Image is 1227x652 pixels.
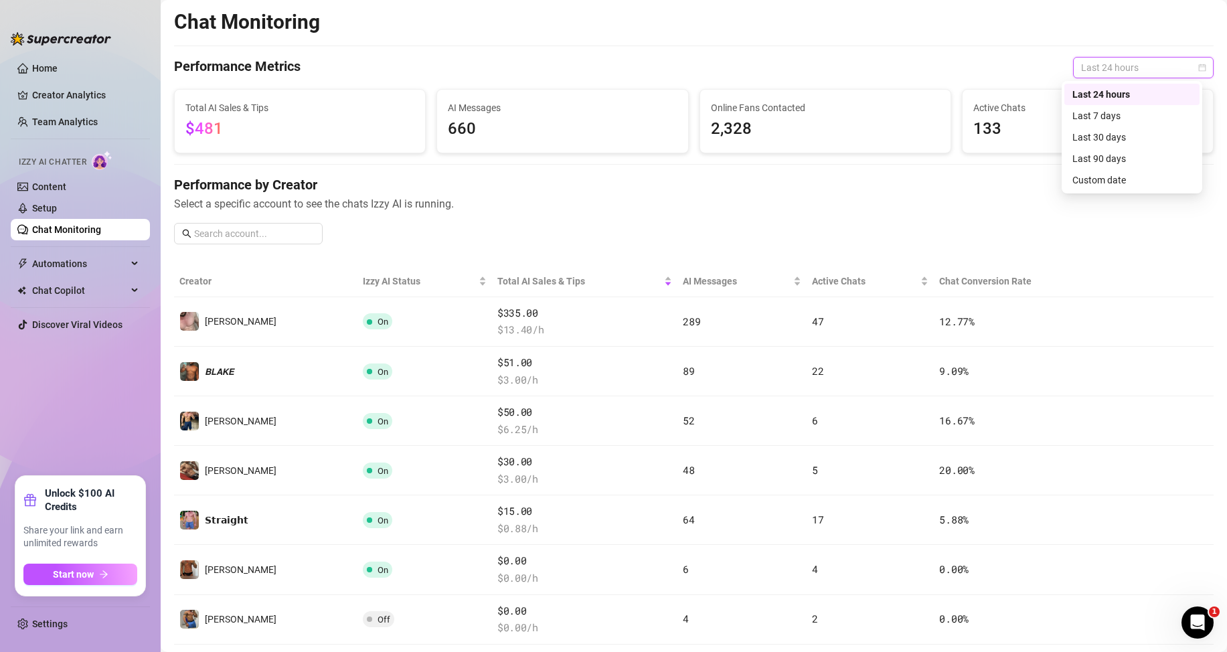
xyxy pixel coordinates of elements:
[99,570,108,579] span: arrow-right
[45,487,137,513] strong: Unlock $100 AI Credits
[683,463,694,477] span: 48
[32,319,122,330] a: Discover Viral Videos
[497,503,672,519] span: $15.00
[32,619,68,629] a: Settings
[497,422,672,438] span: $ 6.25 /h
[378,367,388,377] span: On
[174,266,357,297] th: Creator
[497,553,672,569] span: $0.00
[812,513,823,526] span: 17
[677,266,806,297] th: AI Messages
[205,416,276,426] span: [PERSON_NAME]
[683,414,694,427] span: 52
[1081,58,1206,78] span: Last 24 hours
[378,416,388,426] span: On
[939,612,969,625] span: 0.00 %
[1072,130,1192,145] div: Last 30 days
[939,414,974,427] span: 16.67 %
[497,305,672,321] span: $335.00
[23,493,37,507] span: gift
[497,454,672,470] span: $30.00
[683,562,689,576] span: 6
[205,465,276,476] span: [PERSON_NAME]
[174,175,1214,194] h4: Performance by Creator
[448,100,677,115] span: AI Messages
[1072,87,1192,102] div: Last 24 hours
[497,372,672,388] span: $ 3.00 /h
[205,564,276,575] span: [PERSON_NAME]
[174,9,320,35] h2: Chat Monitoring
[497,521,672,537] span: $ 0.88 /h
[683,274,790,289] span: AI Messages
[448,116,677,142] span: 660
[497,603,672,619] span: $0.00
[1064,169,1200,191] div: Custom date
[934,266,1109,297] th: Chat Conversion Rate
[683,513,694,526] span: 64
[17,258,28,269] span: thunderbolt
[205,614,276,625] span: [PERSON_NAME]
[17,286,26,295] img: Chat Copilot
[939,513,969,526] span: 5.88 %
[180,511,199,529] img: 𝗦𝘁𝗿𝗮𝗶𝗴𝗵𝘁
[497,274,661,289] span: Total AI Sales & Tips
[812,364,823,378] span: 22
[683,612,689,625] span: 4
[497,322,672,338] span: $ 13.40 /h
[1209,606,1220,617] span: 1
[711,100,940,115] span: Online Fans Contacted
[1181,606,1214,639] iframe: Intercom live chat
[812,274,918,289] span: Active Chats
[1072,108,1192,123] div: Last 7 days
[1064,127,1200,148] div: Last 30 days
[497,620,672,636] span: $ 0.00 /h
[32,63,58,74] a: Home
[32,203,57,214] a: Setup
[973,116,1202,142] span: 133
[1072,173,1192,187] div: Custom date
[32,181,66,192] a: Content
[19,156,86,169] span: Izzy AI Chatter
[363,274,476,289] span: Izzy AI Status
[180,610,199,629] img: 𝙆𝙀𝙑𝙄𝙉
[1072,151,1192,166] div: Last 90 days
[23,564,137,585] button: Start nowarrow-right
[378,615,390,625] span: Off
[378,565,388,575] span: On
[378,466,388,476] span: On
[939,562,969,576] span: 0.00 %
[23,524,137,550] span: Share your link and earn unlimited rewards
[205,316,276,327] span: [PERSON_NAME]
[180,412,199,430] img: Paul
[180,461,199,480] img: Dylan
[1198,64,1206,72] span: calendar
[497,404,672,420] span: $50.00
[711,116,940,142] span: 2,328
[205,515,248,525] span: 𝗦𝘁𝗿𝗮𝗶𝗴𝗵𝘁
[1064,148,1200,169] div: Last 90 days
[492,266,677,297] th: Total AI Sales & Tips
[92,151,112,170] img: AI Chatter
[812,612,818,625] span: 2
[1064,84,1200,105] div: Last 24 hours
[683,364,694,378] span: 89
[357,266,492,297] th: Izzy AI Status
[32,253,127,274] span: Automations
[194,226,315,241] input: Search account...
[180,362,199,381] img: 𝘽𝙇𝘼𝙆𝙀
[11,32,111,46] img: logo-BBDzfeDw.svg
[32,280,127,301] span: Chat Copilot
[683,315,700,328] span: 289
[378,515,388,525] span: On
[807,266,934,297] th: Active Chats
[812,414,818,427] span: 6
[1064,105,1200,127] div: Last 7 days
[185,100,414,115] span: Total AI Sales & Tips
[180,560,199,579] img: Anthony
[180,312,199,331] img: Michael
[182,229,191,238] span: search
[32,84,139,106] a: Creator Analytics
[378,317,388,327] span: On
[973,100,1202,115] span: Active Chats
[812,463,818,477] span: 5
